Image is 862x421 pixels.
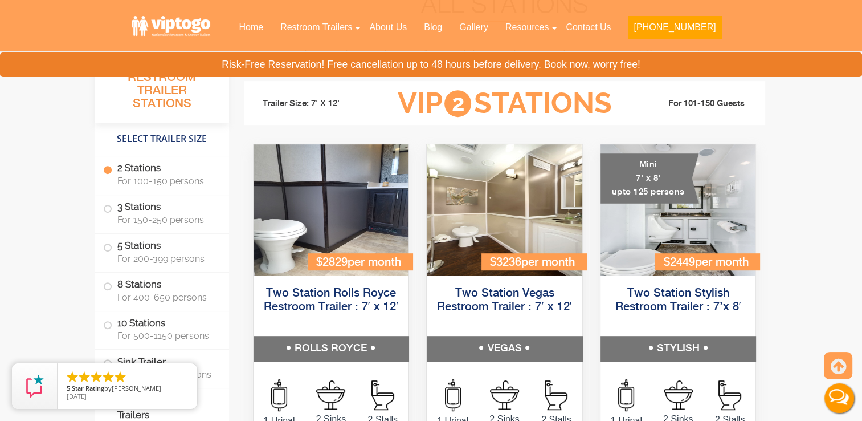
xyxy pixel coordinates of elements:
[117,214,215,225] span: For 150-250 persons
[630,97,757,111] li: For 101-150 Guests
[103,273,221,308] label: 8 Stations
[497,15,557,40] a: Resources
[117,292,215,303] span: For 400-650 persons
[490,380,519,410] img: an icon of sink
[72,384,104,392] span: Star Rating
[95,128,229,150] h4: Select Trailer Size
[361,15,415,40] a: About Us
[444,90,471,117] span: 2
[557,15,619,40] a: Contact Us
[628,16,721,39] button: [PHONE_NUMBER]
[655,253,759,270] div: $2449
[67,384,70,392] span: 5
[103,234,221,269] label: 5 Stations
[113,370,127,384] li: 
[600,336,756,361] h5: STYLISH
[451,15,497,40] a: Gallery
[600,153,699,204] div: Mini 7' x 8' upto 125 persons
[77,370,91,384] li: 
[615,288,741,313] a: Two Station Stylish Restroom Trailer : 7’x 8′
[230,15,272,40] a: Home
[664,380,693,410] img: an icon of sink
[89,370,103,384] li: 
[254,144,409,276] img: Side view of two station restroom trailer with separate doors for males and females
[371,380,394,410] img: an icon of Stall
[23,375,46,398] img: Review Rating
[521,257,575,269] span: per month
[271,379,287,411] img: an icon of urinal
[112,384,161,392] span: [PERSON_NAME]
[308,253,412,270] div: $2829
[101,370,115,384] li: 
[379,88,629,119] h3: VIP Stations
[103,195,221,230] label: 3 Stations
[254,336,409,361] h5: ROLLS ROYCE
[272,15,361,40] a: Restroom Trailers
[263,288,398,313] a: Two Station Rolls Royce Restroom Trailer : 7′ x 12′
[718,380,741,410] img: an icon of Stall
[437,288,572,313] a: Two Station Vegas Restroom Trailer : 7′ x 12′
[252,87,380,121] li: Trailer Size: 7' X 12'
[103,156,221,192] label: 2 Stations
[117,253,215,264] span: For 200-399 persons
[95,54,229,123] h3: All Portable Restroom Trailer Stations
[816,375,862,421] button: Live Chat
[348,257,401,269] span: per month
[415,15,451,40] a: Blog
[427,144,582,276] img: Side view of two station restroom trailer with separate doors for males and females
[103,311,221,347] label: 10 Stations
[427,336,582,361] h5: VEGAS
[619,15,730,46] a: [PHONE_NUMBER]
[117,330,215,341] span: For 500-1150 persons
[316,380,345,410] img: an icon of sink
[117,176,215,187] span: For 100-150 persons
[481,253,586,270] div: $3236
[618,379,634,411] img: an icon of urinal
[67,385,188,393] span: by
[67,392,87,400] span: [DATE]
[103,350,221,385] label: Sink Trailer
[694,257,748,269] span: per month
[545,380,567,410] img: an icon of Stall
[600,144,756,276] img: A mini restroom trailer with two separate stations and separate doors for males and females
[66,370,79,384] li: 
[445,379,461,411] img: an icon of urinal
